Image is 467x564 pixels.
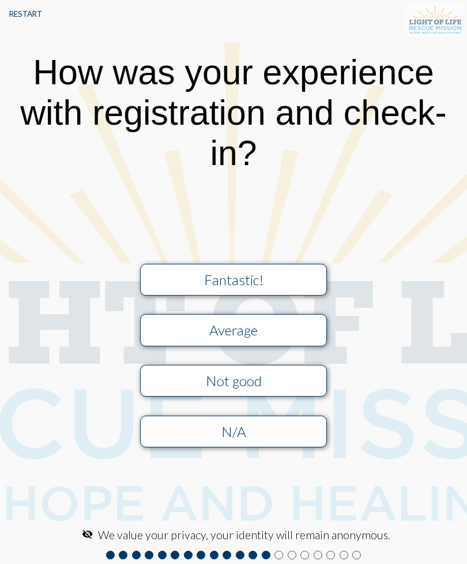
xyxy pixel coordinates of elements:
button: Average [140,314,327,346]
div: Average [150,322,317,338]
div: Not good [150,372,317,389]
button: N/A [140,416,327,447]
button: Not good [140,365,327,397]
mat-icon: visibility_off [82,528,93,540]
img: S3sv4husPy3OnmXPJJZdccskll1xyySWXXHLJ5UnyHy6BOXz+iFDiAAAAAElFTkSuQmCC [406,3,464,36]
button: Fantastic! [140,264,327,296]
div: How was your experience with registration and check-in? [14,52,453,173]
div: N/A [150,423,317,440]
div: Fantastic! [150,271,317,288]
span: We value your privacy, your identity will remain anonymous. [98,528,390,541]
